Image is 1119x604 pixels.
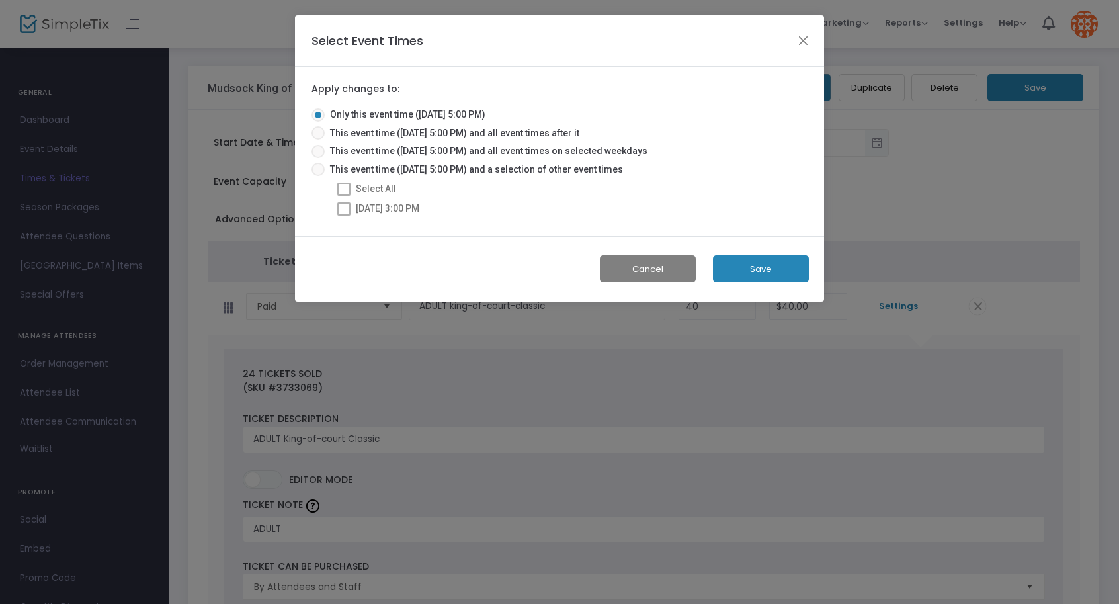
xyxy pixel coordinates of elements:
button: Save [713,255,809,282]
button: Cancel [600,255,696,282]
h4: Select Event Times [311,32,423,50]
span: Select All [356,183,396,194]
span: This event time ([DATE] 5:00 PM) and all event times after it [325,126,579,140]
label: Apply changes to: [311,83,399,95]
span: This event time ([DATE] 5:00 PM) and a selection of other event times [325,163,623,177]
button: Close [795,32,812,49]
span: [DATE] 3:00 PM [356,203,419,214]
span: Only this event time ([DATE] 5:00 PM) [325,108,485,122]
span: This event time ([DATE] 5:00 PM) and all event times on selected weekdays [325,144,647,158]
